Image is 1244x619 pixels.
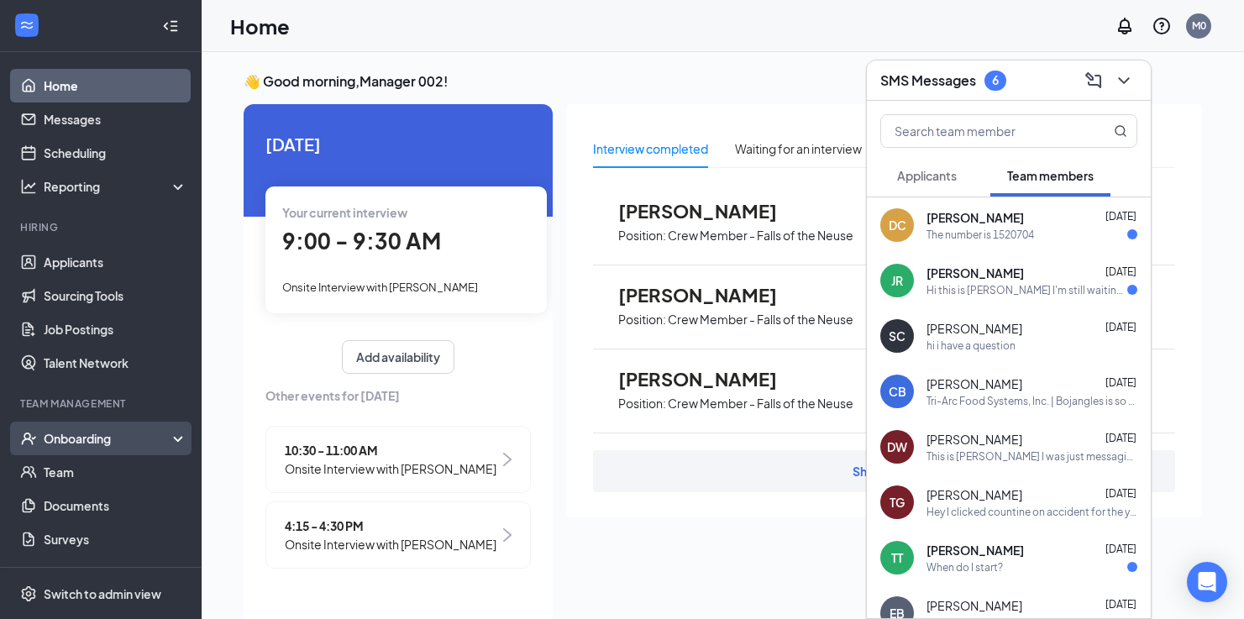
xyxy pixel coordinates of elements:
[1080,67,1107,94] button: ComposeMessage
[285,535,496,553] span: Onsite Interview with [PERSON_NAME]
[44,279,187,312] a: Sourcing Tools
[926,228,1034,242] div: The number is 1520704
[853,463,916,480] div: Show more
[265,131,531,157] span: [DATE]
[618,200,803,222] span: [PERSON_NAME]
[1105,376,1136,389] span: [DATE]
[44,312,187,346] a: Job Postings
[926,283,1127,297] div: Hi this is [PERSON_NAME] I'm still waiting on my brother to bring my everything like my work shoe...
[889,383,906,400] div: CB
[244,72,1202,91] h3: 👋 Good morning, Manager 002 !
[1114,124,1127,138] svg: MagnifyingGlass
[44,346,187,380] a: Talent Network
[891,549,903,566] div: TT
[20,396,184,411] div: Team Management
[1187,562,1227,602] div: Open Intercom Messenger
[890,494,905,511] div: TG
[1105,543,1136,555] span: [DATE]
[1105,432,1136,444] span: [DATE]
[20,430,37,447] svg: UserCheck
[1105,265,1136,278] span: [DATE]
[1152,16,1172,36] svg: QuestionInfo
[668,312,853,328] p: Crew Member - Falls of the Neuse
[926,209,1024,226] span: [PERSON_NAME]
[20,585,37,602] svg: Settings
[282,205,407,220] span: Your current interview
[618,396,666,412] p: Position:
[1192,18,1206,33] div: M0
[44,136,187,170] a: Scheduling
[926,449,1137,464] div: This is [PERSON_NAME] I was just messaging you to let you know that I completed the onbording.
[285,441,496,459] span: 10:30 - 11:00 AM
[285,517,496,535] span: 4:15 - 4:30 PM
[282,227,441,254] span: 9:00 - 9:30 AM
[265,386,531,405] span: Other events for [DATE]
[926,431,1022,448] span: [PERSON_NAME]
[992,73,999,87] div: 6
[668,396,853,412] p: Crew Member - Falls of the Neuse
[1084,71,1104,91] svg: ComposeMessage
[926,486,1022,503] span: [PERSON_NAME]
[44,455,187,489] a: Team
[20,220,184,234] div: Hiring
[44,585,161,602] div: Switch to admin view
[1105,321,1136,333] span: [DATE]
[230,12,290,40] h1: Home
[1007,168,1094,183] span: Team members
[44,245,187,279] a: Applicants
[618,368,803,390] span: [PERSON_NAME]
[44,430,173,447] div: Onboarding
[881,115,1080,147] input: Search team member
[618,228,666,244] p: Position:
[926,265,1024,281] span: [PERSON_NAME]
[20,178,37,195] svg: Analysis
[880,71,976,90] h3: SMS Messages
[926,597,1022,614] span: [PERSON_NAME]
[926,560,1003,574] div: When do I start?
[1114,71,1134,91] svg: ChevronDown
[1105,598,1136,611] span: [DATE]
[162,18,179,34] svg: Collapse
[618,312,666,328] p: Position:
[1110,67,1137,94] button: ChevronDown
[44,489,187,522] a: Documents
[889,328,905,344] div: SC
[44,178,188,195] div: Reporting
[926,338,1016,353] div: hi i have a question
[735,139,862,158] div: Waiting for an interview
[44,69,187,102] a: Home
[593,139,708,158] div: Interview completed
[926,394,1137,408] div: Tri-Arc Food Systems, Inc. | Bojangles is so excited for you to join our team! Do you know anyone...
[887,438,907,455] div: DW
[285,459,496,478] span: Onsite Interview with [PERSON_NAME]
[1105,487,1136,500] span: [DATE]
[1105,210,1136,223] span: [DATE]
[926,542,1024,559] span: [PERSON_NAME]
[926,375,1022,392] span: [PERSON_NAME]
[44,522,187,556] a: Surveys
[926,320,1022,337] span: [PERSON_NAME]
[342,340,454,374] button: Add availability
[891,272,903,289] div: JR
[897,168,957,183] span: Applicants
[18,17,35,34] svg: WorkstreamLogo
[889,217,906,233] div: DC
[44,102,187,136] a: Messages
[668,228,853,244] p: Crew Member - Falls of the Neuse
[282,281,478,294] span: Onsite Interview with [PERSON_NAME]
[926,505,1137,519] div: Hey I clicked countine on accident for the youth employment one on accident but I need to get a y...
[1115,16,1135,36] svg: Notifications
[618,284,803,306] span: [PERSON_NAME]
